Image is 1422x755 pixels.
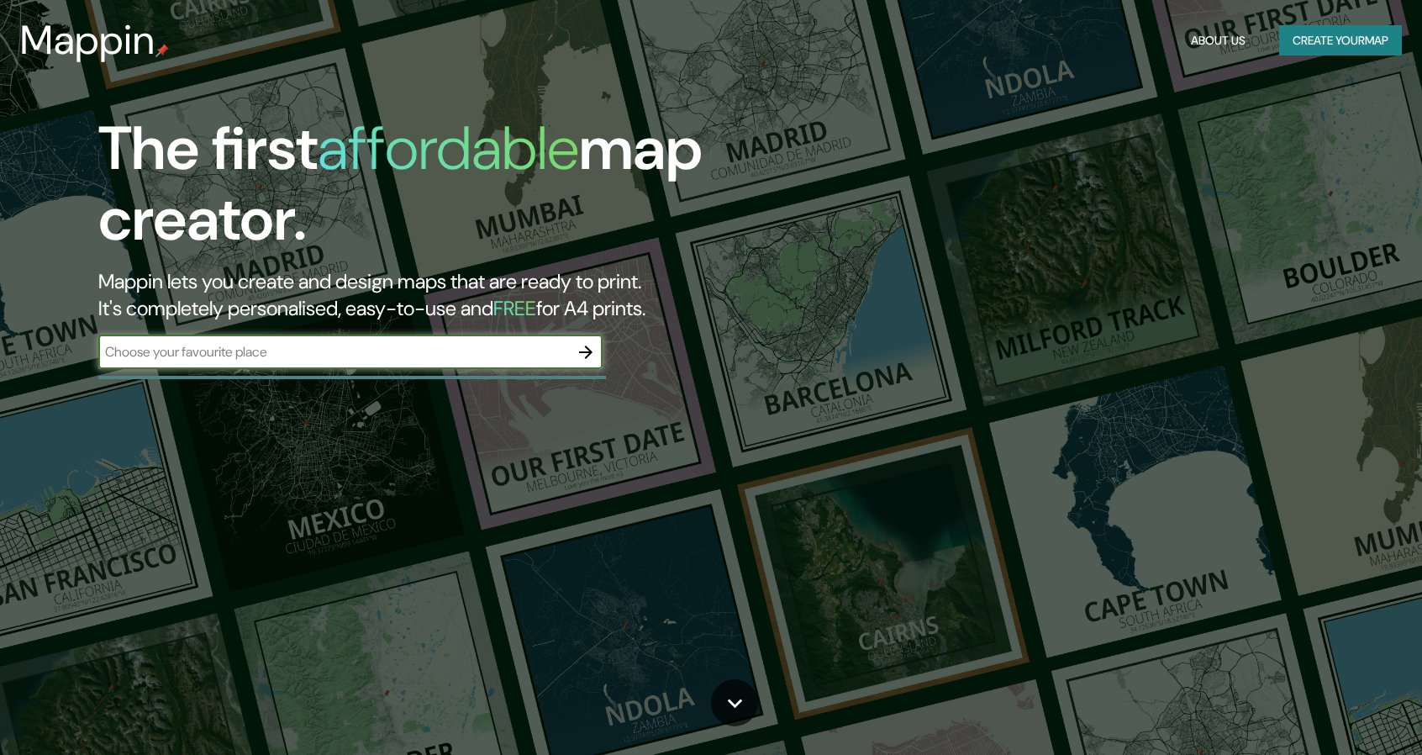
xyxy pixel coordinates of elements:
h3: Mappin [20,17,155,64]
button: Create yourmap [1279,25,1402,56]
button: About Us [1184,25,1252,56]
h5: FREE [493,295,536,321]
h2: Mappin lets you create and design maps that are ready to print. It's completely personalised, eas... [98,268,809,322]
img: mappin-pin [155,44,169,57]
input: Choose your favourite place [98,342,569,362]
h1: affordable [318,109,579,187]
h1: The first map creator. [98,114,809,268]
